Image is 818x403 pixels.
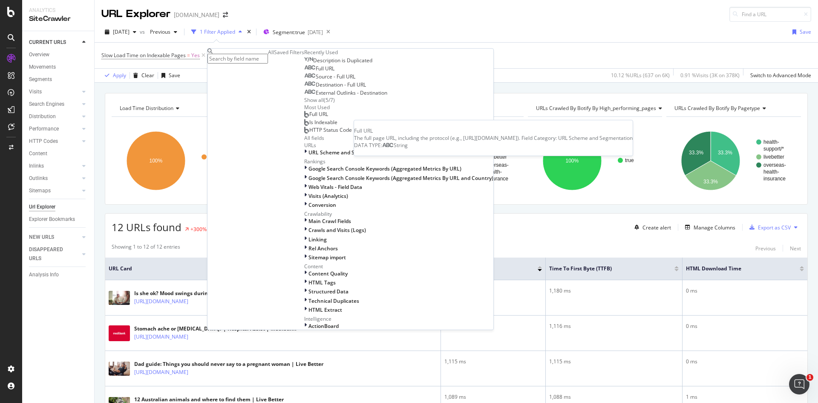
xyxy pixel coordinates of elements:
[694,224,735,231] div: Manage Columns
[29,7,87,14] div: Analytics
[308,270,348,277] span: Content Quality
[29,112,56,121] div: Distribution
[29,100,80,109] a: Search Engines
[486,176,508,182] text: insurance
[112,243,180,253] div: Showing 1 to 12 of 12 entries
[324,96,335,104] div: ( 5 / 7 )
[29,50,88,59] a: Overview
[29,162,80,171] a: Inlinks
[750,72,811,79] div: Switch to Advanced Mode
[134,360,323,368] div: Dad guide: Things you should never say to a pregnant woman | Live Better
[308,236,327,243] span: Linking
[29,162,44,171] div: Inlinks
[29,245,80,263] a: DISAPPEARED URLS
[394,142,408,149] span: String
[308,165,461,172] span: Google Search Console Keywords (Aggregated Metrics By URL)
[806,374,813,381] span: 1
[549,322,679,330] div: 1,116 ms
[304,49,493,56] div: Recently Used
[486,162,509,168] text: overseas-
[113,28,130,35] span: 2025 Sep. 14th
[308,306,342,313] span: HTML Extract
[260,25,323,39] button: Segment:true[DATE]
[308,254,346,261] span: Sitemap import
[528,124,662,198] div: A chart.
[29,149,47,158] div: Content
[29,203,88,212] a: Url Explorer
[304,158,493,165] div: Rankings
[134,290,314,297] div: Is she ok? Mood swings during pregnancy and how to deal | Live Better
[29,63,56,72] div: Movements
[101,7,170,21] div: URL Explorer
[141,72,154,79] div: Clear
[549,358,679,365] div: 1,115 ms
[746,220,791,234] button: Export as CSV
[188,25,245,39] button: 1 Filter Applied
[29,245,72,263] div: DISAPPEARED URLS
[190,226,207,233] div: +300%
[747,69,811,82] button: Switch to Advanced Mode
[304,134,493,142] div: All fields
[207,54,268,64] input: Search by field name
[29,38,80,47] a: CURRENT URLS
[763,154,784,160] text: livebetter
[29,215,75,224] div: Explorer Bookmarks
[169,72,180,79] div: Save
[29,186,80,195] a: Sitemaps
[187,52,190,59] span: =
[308,288,349,295] span: Structured Data
[763,139,779,145] text: health-
[29,174,48,183] div: Outlinks
[682,222,735,232] button: Manage Columns
[309,119,337,126] span: Is Indexable
[304,142,493,149] div: URLs
[147,28,170,35] span: Previous
[316,89,387,96] span: External Outlinks - Destination
[29,270,88,279] a: Analysis Info
[611,72,670,79] div: 10.12 % URLs ( 637 on 6K )
[308,183,362,191] span: Web Vitals - Field Data
[304,315,493,322] div: Intelligence
[134,297,188,306] a: [URL][DOMAIN_NAME]
[101,69,126,82] button: Apply
[308,174,493,182] span: Google Search Console Keywords (Aggregated Metrics By URL and Country)
[313,57,372,64] span: Description is Duplicated
[158,69,180,82] button: Save
[763,169,779,175] text: health-
[686,287,804,295] div: 0 ms
[134,325,296,333] div: Stomach ache or [MEDICAL_DATA]? | Hospital Assist | Medibank
[29,63,88,72] a: Movements
[29,14,87,24] div: SiteCrawler
[309,110,328,118] span: Full URL
[29,38,66,47] div: CURRENT URLS
[800,28,811,35] div: Save
[29,87,42,96] div: Visits
[686,393,804,401] div: 1 ms
[763,162,786,168] text: overseas-
[686,358,804,365] div: 0 ms
[304,104,493,111] div: Most Used
[666,124,801,198] svg: A chart.
[729,7,811,22] input: Find a URL
[686,265,787,273] span: HTML Download Time
[112,124,246,198] svg: A chart.
[763,176,786,182] text: insurance
[109,265,431,273] span: URL Card
[273,29,305,36] span: Segment: true
[308,245,338,252] span: Rel Anchors
[674,104,760,112] span: URLs Crawled By Botify By pagetype
[565,158,579,164] text: 100%
[29,174,80,183] a: Outlinks
[274,49,304,56] div: Saved Filters
[29,125,59,133] div: Performance
[308,217,351,225] span: Main Crawl Fields
[29,186,51,195] div: Sitemaps
[763,146,784,152] text: support/*
[245,28,253,36] div: times
[354,142,382,149] span: DATA TYPE:
[534,101,669,115] h4: URLs Crawled By Botify By high_performing_pages
[304,210,493,217] div: Crawlability
[29,270,59,279] div: Analysis Info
